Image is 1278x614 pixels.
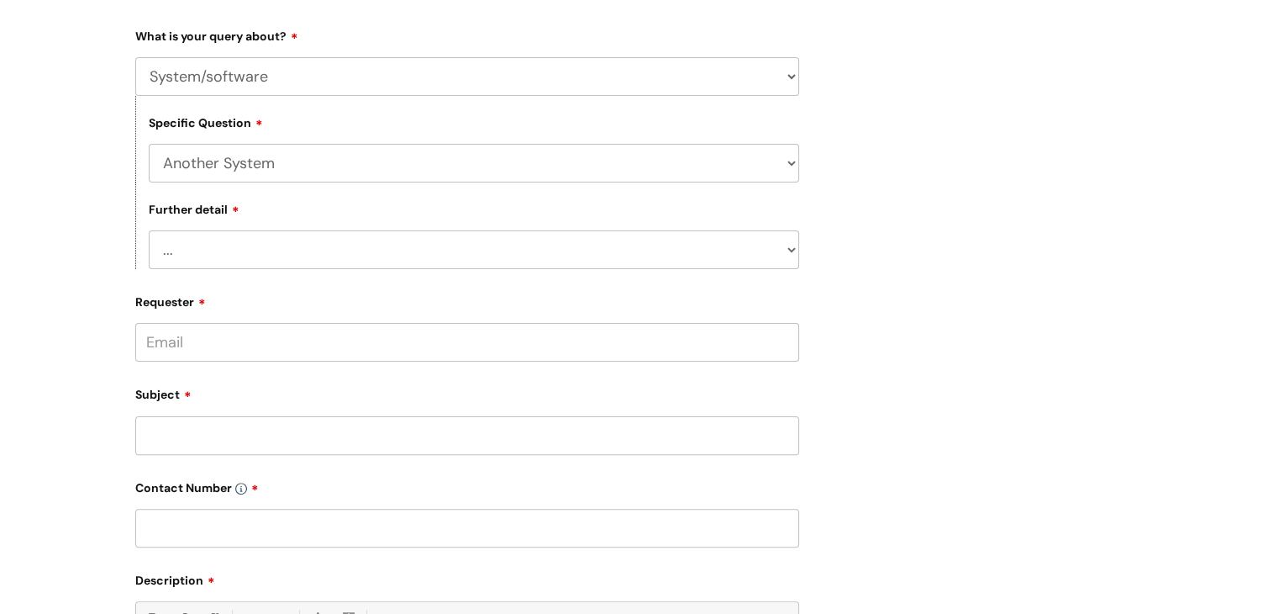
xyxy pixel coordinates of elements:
input: Email [135,323,799,362]
label: Description [135,568,799,588]
label: Further detail [149,200,239,217]
img: info-icon.svg [235,483,247,495]
label: Subject [135,382,799,402]
label: What is your query about? [135,24,799,44]
label: Requester [135,289,799,310]
label: Contact Number [135,475,799,495]
label: Specific Question [149,114,263,130]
